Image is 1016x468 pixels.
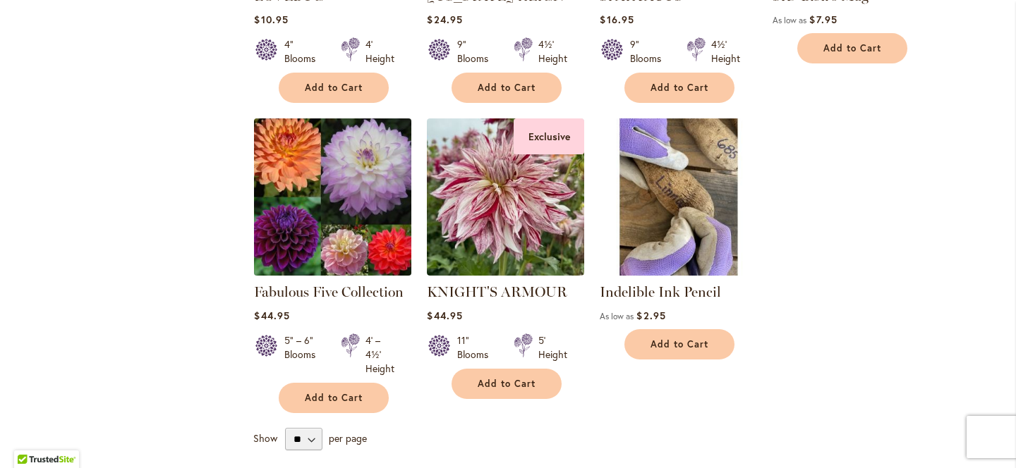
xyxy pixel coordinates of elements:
[427,265,584,278] a: KNIGHTS ARMOUR Exclusive
[365,333,394,376] div: 4' – 4½' Height
[630,37,670,66] div: 9" Blooms
[624,73,734,103] button: Add to Cart
[797,33,907,63] button: Add to Cart
[365,37,394,66] div: 4' Height
[427,118,584,276] img: KNIGHTS ARMOUR
[651,338,708,350] span: Add to Cart
[636,309,665,322] span: $2.95
[452,73,562,103] button: Add to Cart
[600,283,721,300] a: Indelible Ink Pencil
[279,383,389,413] button: Add to Cart
[427,13,462,26] span: $24.95
[427,309,462,322] span: $44.95
[823,42,881,54] span: Add to Cart
[538,333,567,362] div: 5' Height
[600,265,757,278] a: Indelible Ink Pencil
[600,13,634,26] span: $16.95
[284,37,324,66] div: 4" Blooms
[253,431,277,445] span: Show
[254,309,289,322] span: $44.95
[11,418,50,457] iframe: Launch Accessibility Center
[254,265,411,278] a: Fabulous Five Collection
[538,37,567,66] div: 4½' Height
[600,311,634,321] span: As low as
[773,15,806,25] span: As low as
[600,118,757,276] img: Indelible Ink Pencil
[809,13,837,26] span: $7.95
[457,37,497,66] div: 9" Blooms
[452,369,562,399] button: Add to Cart
[478,378,536,390] span: Add to Cart
[305,392,363,404] span: Add to Cart
[711,37,740,66] div: 4½' Height
[329,431,367,445] span: per page
[250,114,416,279] img: Fabulous Five Collection
[514,118,584,154] div: Exclusive
[305,82,363,94] span: Add to Cart
[254,283,404,300] a: Fabulous Five Collection
[624,329,734,359] button: Add to Cart
[284,333,324,376] div: 5" – 6" Blooms
[478,82,536,94] span: Add to Cart
[427,283,567,300] a: KNIGHT'S ARMOUR
[651,82,708,94] span: Add to Cart
[254,13,288,26] span: $10.95
[457,333,497,362] div: 11" Blooms
[279,73,389,103] button: Add to Cart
